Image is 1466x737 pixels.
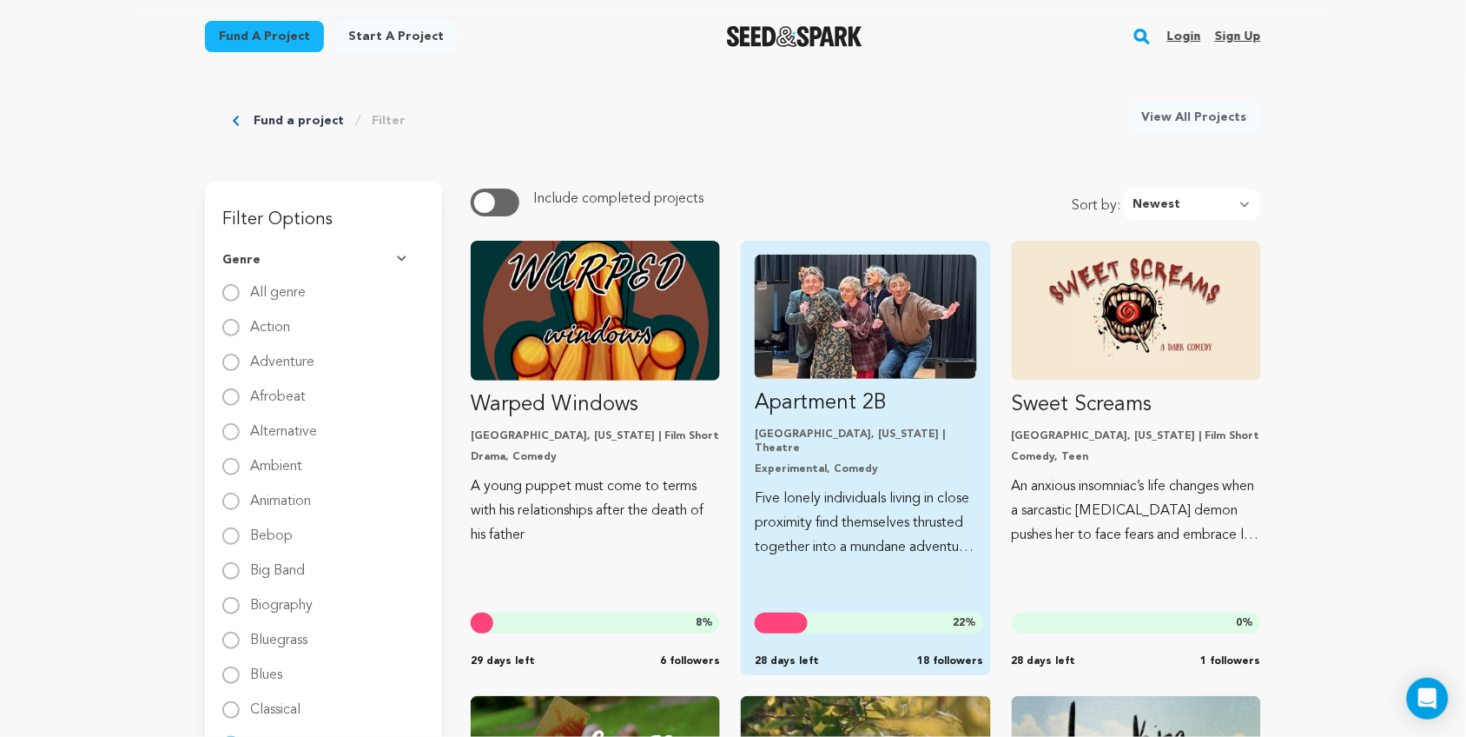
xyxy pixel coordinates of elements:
[755,462,976,476] p: Experimental, Comedy
[696,616,713,630] span: %
[1128,102,1261,133] a: View All Projects
[1237,616,1254,630] span: %
[755,428,976,455] p: [GEOGRAPHIC_DATA], [US_STATE] | Theatre
[334,21,458,52] a: Start a project
[250,342,314,369] label: Adventure
[250,515,293,543] label: Bebop
[755,487,976,560] p: Five lonely individuals living in close proximity find themselves thrusted together into a mundan...
[250,272,306,300] label: All genre
[233,102,406,140] div: Breadcrumb
[1167,23,1201,50] a: Login
[471,241,720,548] a: Fund Warped Windows
[1201,654,1261,668] span: 1 followers
[1012,429,1261,443] p: [GEOGRAPHIC_DATA], [US_STATE] | Film Short
[1073,196,1124,220] span: Sort by:
[1012,450,1261,464] p: Comedy, Teen
[727,26,863,47] a: Seed&Spark Homepage
[250,654,282,682] label: Blues
[250,411,317,439] label: Alternative
[918,654,984,668] span: 18 followers
[471,429,720,443] p: [GEOGRAPHIC_DATA], [US_STATE] | Film Short
[205,21,324,52] a: Fund a project
[250,689,300,717] label: Classical
[660,654,720,668] span: 6 followers
[1012,391,1261,419] p: Sweet Screams
[250,307,290,335] label: Action
[696,618,702,628] span: 8
[254,112,344,129] a: Fund a project
[727,26,863,47] img: Seed&Spark Logo Dark Mode
[471,450,720,464] p: Drama, Comedy
[755,654,819,668] span: 28 days left
[954,616,977,630] span: %
[471,475,720,548] p: A young puppet must come to terms with his relationships after the death of his father
[471,391,720,419] p: Warped Windows
[250,446,302,474] label: Ambient
[222,251,261,269] span: Genre
[755,255,976,560] a: Fund Apartment 2B
[250,550,305,578] label: Big Band
[1237,618,1243,628] span: 0
[1012,475,1261,548] p: An anxious insomniac’s life changes when a sarcastic [MEDICAL_DATA] demon pushes her to face fear...
[397,256,411,264] img: Seed&Spark Arrow Down Icon
[1012,654,1076,668] span: 28 days left
[250,620,307,647] label: Bluegrass
[250,481,311,508] label: Animation
[250,376,306,404] label: Afrobeat
[250,585,313,613] label: Biography
[1407,678,1449,720] div: Open Intercom Messenger
[755,389,976,417] p: Apartment 2B
[205,182,442,237] h3: Filter Options
[471,654,535,668] span: 29 days left
[954,618,966,628] span: 22
[1215,23,1261,50] a: Sign up
[222,237,425,282] button: Genre
[372,112,406,129] a: Filter
[533,192,703,206] span: Include completed projects
[1012,241,1261,548] a: Fund Sweet Screams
